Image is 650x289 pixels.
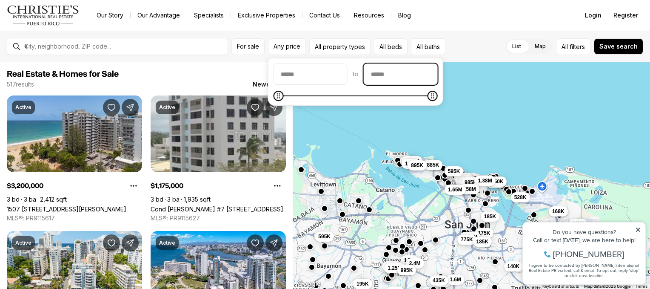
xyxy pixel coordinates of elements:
button: 168K [549,206,568,216]
button: All property types [309,38,371,55]
p: Active [159,240,175,246]
input: priceMax [364,64,437,84]
span: 1.65M [448,186,462,193]
button: 175K [474,228,493,238]
span: 750K [436,278,448,285]
a: Exclusive Properties [231,9,302,21]
span: All [562,42,568,51]
button: 185K [473,236,492,246]
span: 995K [401,267,413,274]
button: 2.5M [486,178,505,188]
span: Any price [274,43,300,50]
button: All beds [374,38,408,55]
button: 185K [480,211,499,222]
button: 4.75M [401,156,422,166]
span: 1.45M [385,263,399,270]
button: Login [580,7,607,24]
span: 140K [507,263,519,269]
button: 350K [488,176,507,187]
a: Specialists [187,9,231,21]
span: For sale [237,43,259,50]
span: Register [613,12,638,19]
a: Cond Esmeralda #7 CALLE AMAPOLA #602, CAROLINA PR, 00979 [151,205,283,213]
span: I agree to be contacted by [PERSON_NAME] International Real Estate PR via text, call & email. To ... [11,52,121,69]
img: logo [7,5,80,26]
button: 595K [315,231,334,242]
button: 900K [455,175,474,185]
button: Allfilters [556,38,590,55]
span: 1.6M [450,276,461,283]
span: 2.4M [409,260,421,267]
button: Contact Us [302,9,347,21]
button: 2.75M [458,176,479,187]
button: 985K [461,177,480,187]
button: Any price [268,38,306,55]
a: Our Story [90,9,130,21]
a: 1507 ASHFORD #1202, SAN JUAN PR, 00911 [7,205,126,213]
span: 985K [465,179,477,185]
button: 1.38M [474,176,495,186]
span: 185K [476,238,488,245]
button: 775K [457,234,476,245]
span: 1.58M [462,185,476,192]
span: to [353,71,359,78]
a: Resources [347,9,391,21]
button: Property options [125,177,142,194]
p: Active [15,104,31,111]
span: 595K [448,168,460,174]
button: Save Property: 51 MUÑOZ RIVERA AVE, CORNER LOS ROSALES, LAS PALMERAS ST [247,234,264,251]
span: Newest [253,81,276,88]
span: 895K [411,162,423,169]
span: Real Estate & Homes for Sale [7,70,119,78]
button: 1.45M [382,261,403,272]
span: filters [570,42,585,51]
button: 1.65M [445,185,465,195]
button: 140K [504,261,523,271]
span: 595K [318,233,331,240]
button: 750K [433,277,452,287]
button: 1.6M [446,274,465,284]
button: 885K [423,159,442,170]
span: 185K [484,213,496,220]
button: All baths [411,38,445,55]
button: For sale [231,38,265,55]
button: Save Property: 1507 ASHFORD #1202 [103,99,120,116]
span: 168K [552,208,564,214]
label: List [505,39,528,54]
span: [PHONE_NUMBER] [35,40,106,49]
span: 2.5M [490,179,501,186]
button: Newest [248,76,291,93]
label: Map [528,39,553,54]
button: 895K [408,160,427,171]
button: 1.25M [384,263,405,273]
span: 2.75M [461,178,475,185]
span: Maximum [428,91,438,101]
span: 675K [457,174,469,181]
span: 195K [356,280,369,287]
button: Save Property: Cond Esmeralda #7 CALLE AMAPOLA #602 [247,99,264,116]
div: Call or text [DATE], we are here to help! [9,27,123,33]
button: 435K [429,275,448,285]
span: 1.7M [404,257,415,263]
span: 1.1M [405,160,416,167]
button: 995K [397,265,416,275]
button: Share Property [265,234,282,251]
button: Save Property: 1351 AVE. WILSON #202 [103,234,120,251]
button: Save search [594,38,643,55]
button: 595K [444,166,463,176]
span: Login [585,12,602,19]
span: Minimum [274,91,284,101]
span: 4.75M [405,157,419,164]
span: 1.38M [478,177,492,184]
button: 1.48M [460,231,481,242]
span: 885K [427,161,439,168]
button: 1.7M [400,255,419,265]
button: 1.58M [458,184,479,194]
span: 435K [433,277,445,283]
button: 795K [399,156,419,166]
a: Blog [391,9,418,21]
button: Share Property [265,99,282,116]
button: 1.1M [402,158,420,168]
button: Share Property [122,99,139,116]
